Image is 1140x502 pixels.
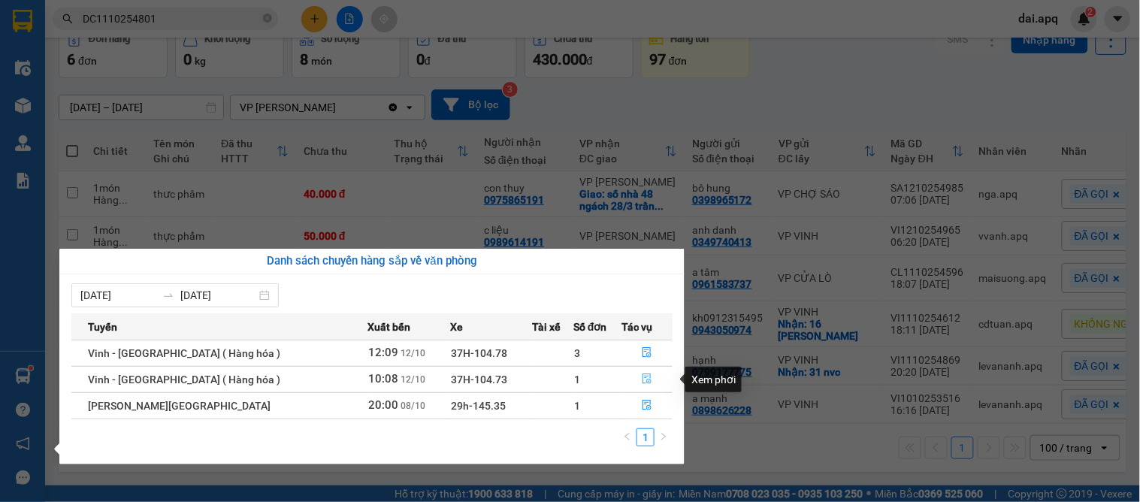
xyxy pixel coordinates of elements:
span: 12/10 [401,374,425,385]
li: 1 [637,428,655,446]
span: Tác vụ [621,319,652,335]
span: 10:08 [368,372,398,386]
span: swap-right [162,289,174,301]
span: 1 [574,373,580,386]
span: 12:09 [368,346,398,359]
span: 20:00 [368,398,398,412]
span: 29h-145.35 [451,400,506,412]
input: Từ ngày [80,287,156,304]
span: Tuyến [88,319,117,335]
div: Danh sách chuyến hàng sắp về văn phòng [71,253,673,271]
span: 37H-104.73 [451,373,507,386]
span: Vinh - [GEOGRAPHIC_DATA] ( Hàng hóa ) [88,347,280,359]
strong: CHUYỂN PHÁT NHANH AN PHÚ QUÝ [39,12,147,61]
button: left [618,428,637,446]
img: logo [8,81,32,156]
button: right [655,428,673,446]
input: Đến ngày [180,287,256,304]
span: [PERSON_NAME][GEOGRAPHIC_DATA] [88,400,271,412]
span: Tài xế [532,319,561,335]
div: Xem phơi [685,367,742,392]
span: Vinh - [GEOGRAPHIC_DATA] ( Hàng hóa ) [88,373,280,386]
li: Next Page [655,428,673,446]
button: file-done [622,394,672,418]
span: file-done [642,400,652,412]
span: right [659,432,668,441]
span: left [623,432,632,441]
span: to [162,289,174,301]
span: Số đơn [573,319,607,335]
span: file-done [642,373,652,386]
span: 3 [574,347,580,359]
button: file-done [622,367,672,392]
span: 1 [574,400,580,412]
li: Previous Page [618,428,637,446]
span: Xuất bến [367,319,410,335]
span: 08/10 [401,401,425,411]
span: [GEOGRAPHIC_DATA], [GEOGRAPHIC_DATA] ↔ [GEOGRAPHIC_DATA] [38,64,149,115]
span: 37H-104.78 [451,347,507,359]
button: file-done [622,341,672,365]
span: 12/10 [401,348,425,358]
span: Xe [450,319,463,335]
span: file-done [642,347,652,359]
a: 1 [637,429,654,446]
